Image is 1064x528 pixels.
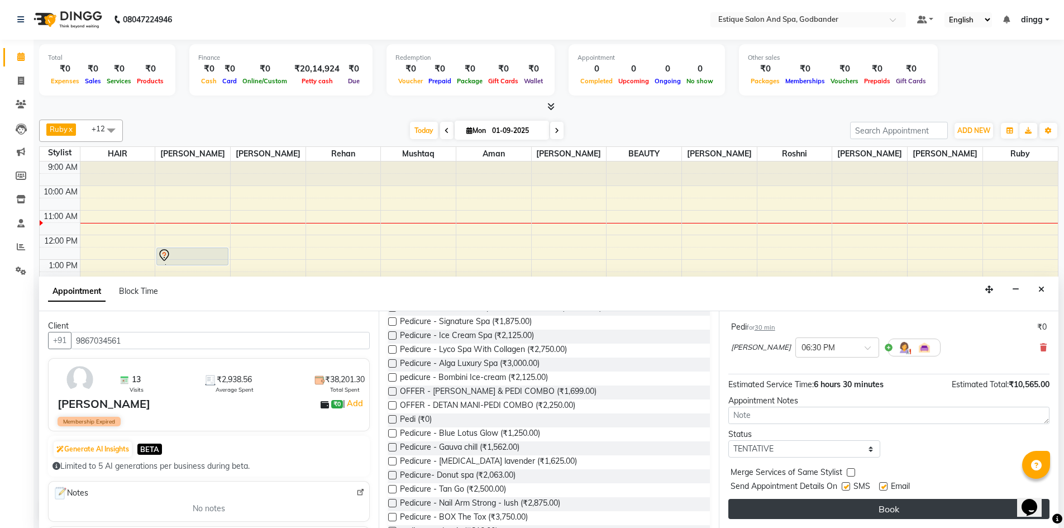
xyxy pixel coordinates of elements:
span: Total Spent [330,386,360,394]
div: Appointment [578,53,716,63]
b: 08047224946 [123,4,172,35]
span: Voucher [395,77,426,85]
span: Pedicure - Tan Go (₹2,500.00) [400,483,506,497]
span: Aman [456,147,531,161]
span: No notes [193,503,225,515]
span: mushtaq [381,147,456,161]
span: BETA [137,444,162,454]
div: ₹20,14,924 [290,63,344,75]
div: ₹0 [395,63,426,75]
span: Pedicure - Lyco Spa With Collagen (₹2,750.00) [400,344,567,358]
span: Completed [578,77,616,85]
div: ₹0 [134,63,166,75]
div: 11:00 AM [41,211,80,222]
div: ₹0 [240,63,290,75]
span: [PERSON_NAME] [832,147,907,161]
span: Membership Expired [58,417,121,426]
span: | [343,397,365,410]
span: 6 hours 30 minutes [814,379,884,389]
span: Roshni [757,147,832,161]
span: Pedicure - [MEDICAL_DATA] lavender (₹1,625.00) [400,455,577,469]
small: for [747,324,775,331]
span: No show [684,77,716,85]
img: logo [28,4,105,35]
span: dingg [1021,14,1043,26]
span: Email [891,481,910,494]
button: ADD NEW [955,123,993,139]
span: HAIR [80,147,155,161]
input: Search by Name/Mobile/Email/Code [71,332,370,349]
span: [PERSON_NAME] [532,147,607,161]
div: ₹0 [344,63,364,75]
span: Ruby [983,147,1058,161]
span: Today [410,122,438,139]
span: Rehan [306,147,381,161]
span: Memberships [783,77,828,85]
div: Appointment Notes [728,395,1049,407]
div: Client [48,320,370,332]
div: ₹0 [485,63,521,75]
span: Pedicure - Blue Lotus Glow (₹1,250.00) [400,427,540,441]
span: Products [134,77,166,85]
span: Online/Custom [240,77,290,85]
span: [PERSON_NAME] [682,147,757,161]
span: Pedicure - Alga Luxury Spa (₹3,000.00) [400,358,540,372]
span: Wallet [521,77,546,85]
span: [PERSON_NAME] [231,147,306,161]
span: OFFER - DETAN MANI-PEDI COMBO (₹2,250.00) [400,399,575,413]
span: Due [345,77,362,85]
span: Pedicure - Nail Arm Strong - lush (₹2,875.00) [400,497,560,511]
div: Limited to 5 AI generations per business during beta. [53,460,365,472]
div: ₹0 [82,63,104,75]
span: Merge Services of Same Stylist [731,467,842,481]
span: ₹10,565.00 [1009,379,1049,389]
span: [PERSON_NAME] [155,147,230,161]
div: ₹0 [748,63,783,75]
div: ₹0 [198,63,220,75]
span: ADD NEW [957,126,990,135]
span: Gift Cards [485,77,521,85]
span: OFFER - [PERSON_NAME] & PEDI COMBO (₹1,699.00) [400,386,597,399]
div: Other sales [748,53,929,63]
div: ₹0 [426,63,454,75]
div: Finance [198,53,364,63]
span: Upcoming [616,77,652,85]
span: Estimated Service Time: [728,379,814,389]
div: ₹0 [828,63,861,75]
span: Petty cash [299,77,336,85]
span: Gift Cards [893,77,929,85]
span: Pedi (₹0) [400,413,432,427]
span: Cash [198,77,220,85]
span: ₹0 [331,400,343,409]
div: 0 [616,63,652,75]
div: ₹0 [104,63,134,75]
div: ₹0 [1037,321,1047,333]
div: ₹0 [48,63,82,75]
span: Card [220,77,240,85]
div: 0 [652,63,684,75]
span: 13 [132,374,141,386]
button: Book [728,499,1049,519]
div: Redemption [395,53,546,63]
span: ₹2,938.56 [217,374,252,386]
span: Package [454,77,485,85]
div: 9:00 AM [46,161,80,173]
div: Stylist [40,147,80,159]
span: Pedicure - Gauva chill (₹1,562.00) [400,441,519,455]
span: Sales [82,77,104,85]
span: Prepaids [861,77,893,85]
span: Ruby [50,125,68,134]
img: avatar [64,363,96,396]
span: Pedicure - Signature Spa (₹1,875.00) [400,316,532,330]
span: Average Spent [216,386,254,394]
div: ₹0 [454,63,485,75]
div: 12:00 PM [42,235,80,247]
div: ₹0 [220,63,240,75]
input: Search Appointment [850,122,948,139]
button: Generate AI Insights [54,441,132,457]
span: Pedicure- Donut spa (₹2,063.00) [400,469,516,483]
span: Prepaid [426,77,454,85]
span: [PERSON_NAME] [731,342,791,353]
span: Pedicure - Ice Cream Spa (₹2,125.00) [400,330,534,344]
span: SMS [853,481,870,494]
